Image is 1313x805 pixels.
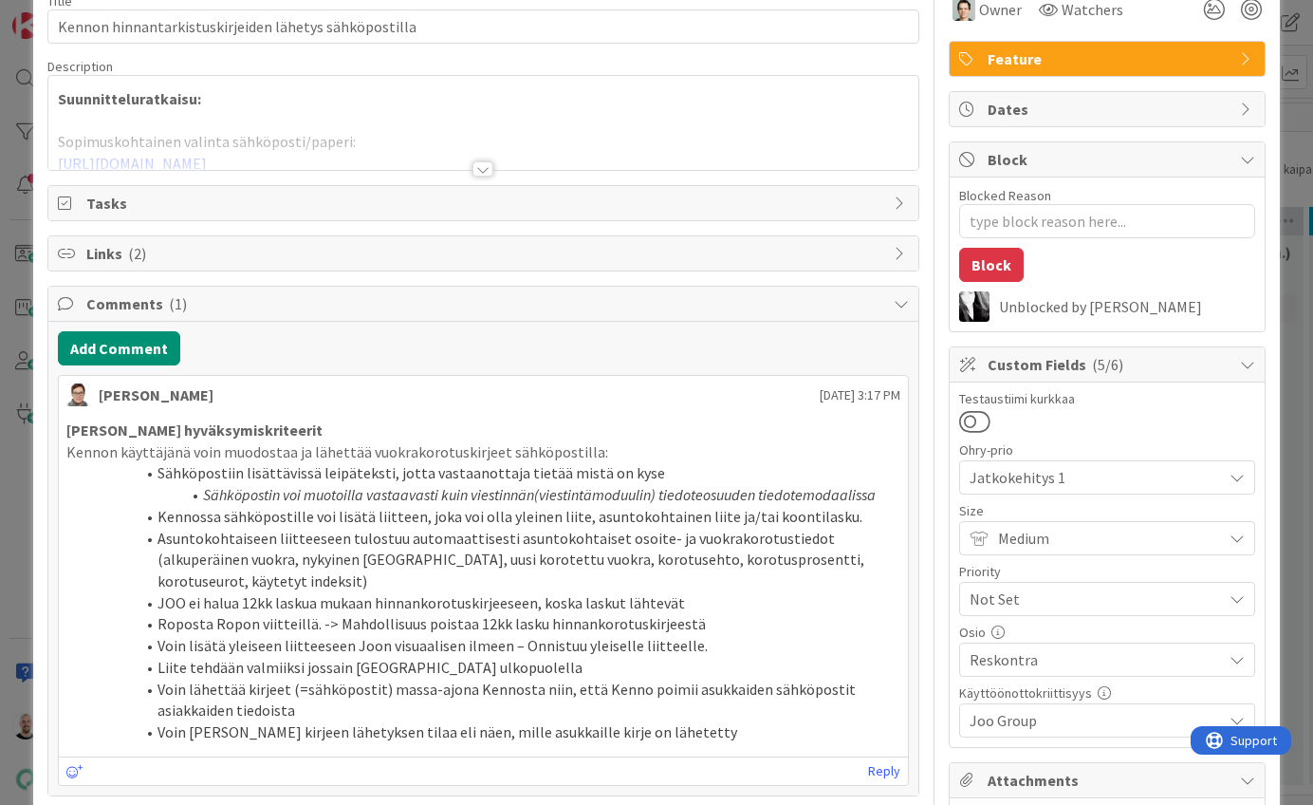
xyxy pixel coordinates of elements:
[40,3,86,26] span: Support
[1092,355,1123,374] span: ( 5/6 )
[988,353,1230,376] span: Custom Fields
[89,506,901,528] li: Kennossa sähköpostille voi lisätä liitteen, joka voi olla yleinen liite, asuntokohtainen liite ja...
[89,657,901,679] li: Liite tehdään valmiiksi jossain [GEOGRAPHIC_DATA] ulkopuolella
[86,192,885,215] span: Tasks
[89,592,901,614] li: JOO ei halua 12kk laskua mukaan hinnankorotuskirjeeseen, koska laskut lähtevät
[66,384,89,406] img: SM
[99,384,213,406] div: [PERSON_NAME]
[89,528,901,592] li: Asuntokohtaiseen liitteeseen tulostuu automaattisesti asuntokohtaiset osoite- ja vuokrakorotustie...
[89,462,901,484] li: Sähköpostiin lisättävissä leipäteksti, jotta vastaanottaja tietää mistä on kyse
[169,294,187,313] span: ( 1 )
[89,635,901,657] li: Voin lisätä yleiseen liitteeseen Joon visuaalisen ilmeen – Onnistuu yleiselle liitteelle.
[959,291,989,322] img: KV
[47,9,920,44] input: type card name here...
[998,525,1212,552] span: Medium
[988,148,1230,171] span: Block
[959,392,1255,405] div: Testaustiimi kurkkaa
[128,244,146,263] span: ( 2 )
[868,759,900,783] a: Reply
[988,47,1230,70] span: Feature
[89,613,901,635] li: Roposta Ropon viitteillä. -> Mahdollisuus poistaa 12kk lasku hinnankorotuskirjeestä
[988,98,1230,121] span: Dates
[86,292,885,315] span: Comments
[959,248,1024,282] button: Block
[66,441,901,463] p: Kennon käyttäjänä voin muodostaa ja lähettää vuokrakorotuskirjeet sähköpostilla:
[58,331,180,365] button: Add Comment
[970,709,1222,732] span: Joo Group
[959,504,1255,517] div: Size
[203,485,876,504] em: Sähköpostin voi muotoilla vastaavasti kuin viestinnän(viestintämoduulin) tiedoteosuuden tiedotemo...
[89,721,901,743] li: Voin [PERSON_NAME] kirjeen lähetyksen tilaa eli näen, mille asukkaille kirje on lähetetty
[970,586,1212,612] span: Not Set
[86,242,885,265] span: Links
[66,421,323,440] strong: [PERSON_NAME] hyväksymiskriteerit
[970,648,1222,671] span: Reskontra
[47,58,113,75] span: Description
[988,769,1230,792] span: Attachments
[58,89,201,108] strong: Suunnitteluratkaisu:
[959,565,1255,578] div: Priority
[999,298,1255,315] div: Unblocked by [PERSON_NAME]
[89,679,901,721] li: Voin lähettää kirjeet (=sähköpostit) massa-ajona Kennosta niin, että Kenno poimii asukkaiden sähk...
[959,626,1255,639] div: Osio
[959,686,1255,700] div: Käyttöönottokriittisyys
[970,464,1212,491] span: Jatkokehitys 1
[959,187,1051,204] label: Blocked Reason
[820,385,900,405] span: [DATE] 3:17 PM
[959,443,1255,457] div: Ohry-prio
